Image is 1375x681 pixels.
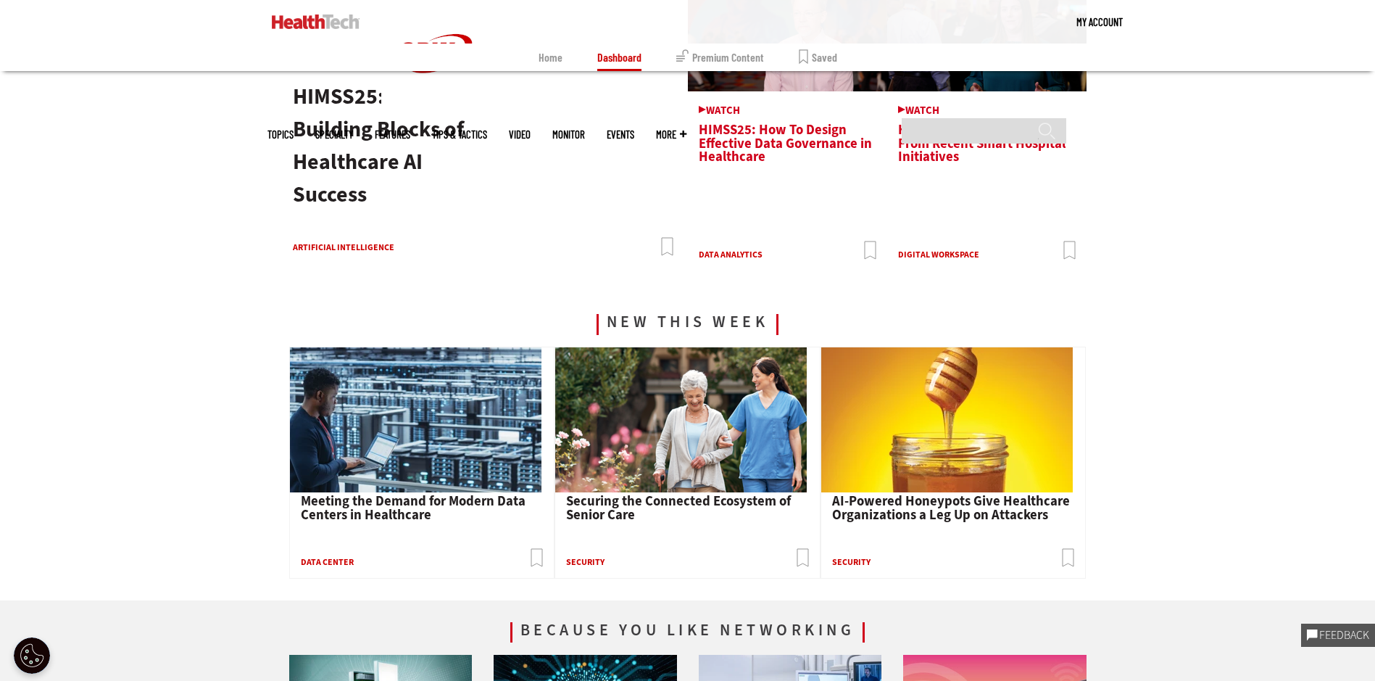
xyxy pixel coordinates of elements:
[293,239,429,256] a: Artificial Intelligence
[555,347,807,492] img: nurse walks with senior woman through a garden
[272,15,360,29] img: Home
[375,129,410,140] a: Features
[607,129,634,140] a: Events
[597,44,641,71] a: Dashboard
[821,481,1073,496] a: jar of honey with a honey dipper
[699,249,763,260] a: Data Analytics
[432,129,487,140] a: Tips & Tactics
[832,492,1070,524] a: AI-Powered Honeypots Give Healthcare Organizations a Leg Up on Attackers
[301,492,526,524] a: Meeting the Demand for Modern Data Centers in Healthcare
[267,129,294,140] span: Topics
[14,637,50,674] button: Open Preferences
[597,314,779,335] span: New This Week
[539,44,562,71] a: Home
[656,129,686,140] span: More
[301,556,354,568] a: Data Center
[1318,630,1369,641] span: Feedback
[566,492,791,524] a: Securing the Connected Ecosystem of Senior Care
[699,105,876,165] a: HIMSS25: How To Design Effective Data Governance in Healthcare
[566,556,605,568] a: Security
[14,637,50,674] div: Cookie Settings
[509,129,531,140] a: Video
[290,481,541,496] a: engineer with laptop overlooking data center
[821,347,1073,492] img: jar of honey with a honey dipper
[381,96,490,111] a: CDW
[832,556,871,568] a: Security
[510,622,865,643] span: Because you like Networking
[315,129,353,140] span: Specialty
[898,249,979,260] a: Digital Workspace
[799,44,837,71] a: Saved
[555,481,807,496] a: nurse walks with senior woman through a garden
[290,347,541,492] img: engineer with laptop overlooking data center
[552,129,585,140] a: MonITor
[676,44,764,71] a: Premium Content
